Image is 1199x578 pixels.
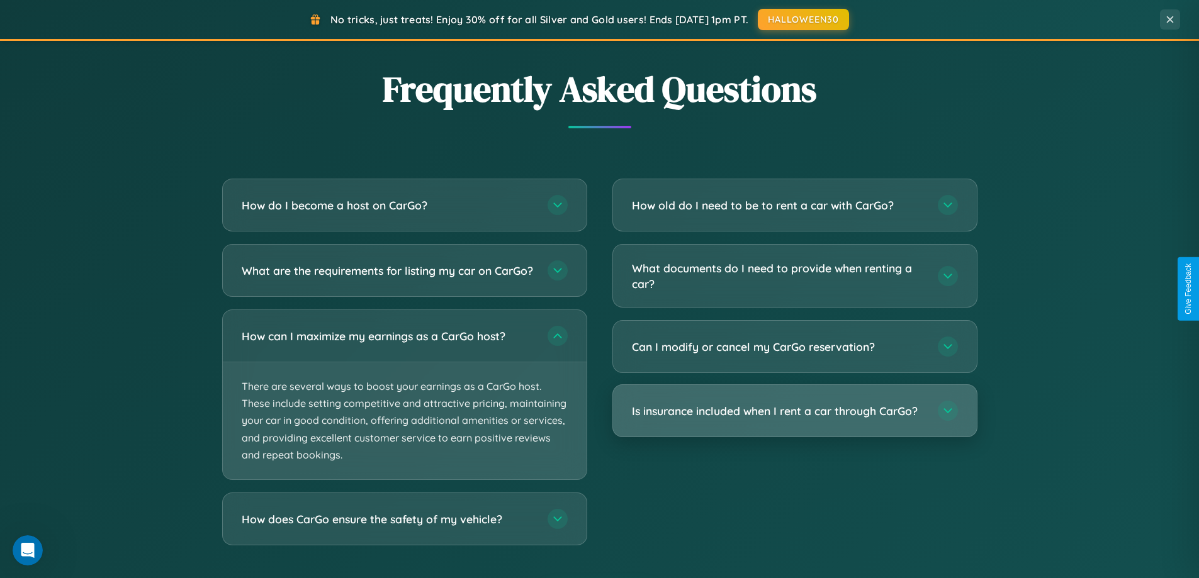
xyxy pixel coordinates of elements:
div: Give Feedback [1184,264,1193,314]
h3: Is insurance included when I rent a car through CarGo? [632,403,925,419]
h3: What are the requirements for listing my car on CarGo? [242,263,535,279]
h3: What documents do I need to provide when renting a car? [632,260,925,291]
h2: Frequently Asked Questions [222,65,977,113]
button: HALLOWEEN30 [758,9,849,30]
h3: How can I maximize my earnings as a CarGo host? [242,328,535,344]
h3: How do I become a host on CarGo? [242,197,535,213]
h3: How does CarGo ensure the safety of my vehicle? [242,511,535,527]
span: No tricks, just treats! Enjoy 30% off for all Silver and Gold users! Ends [DATE] 1pm PT. [330,13,748,26]
h3: Can I modify or cancel my CarGo reservation? [632,339,925,355]
h3: How old do I need to be to rent a car with CarGo? [632,197,925,213]
iframe: Intercom live chat [13,535,43,565]
p: There are several ways to boost your earnings as a CarGo host. These include setting competitive ... [223,362,587,479]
